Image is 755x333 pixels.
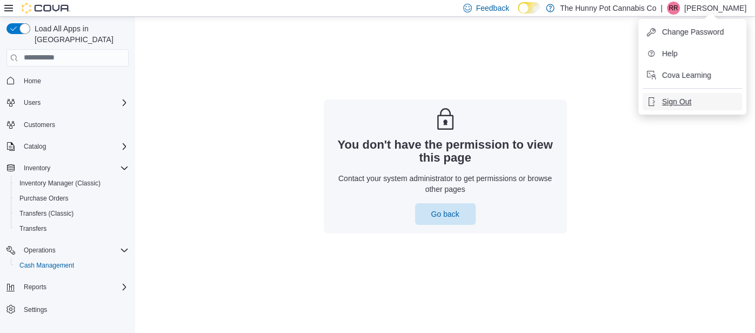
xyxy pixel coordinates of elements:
button: Customers [2,117,133,132]
span: Users [19,96,129,109]
button: Catalog [2,139,133,154]
button: Go back [415,203,476,225]
span: Inventory [19,162,129,175]
img: Cova [22,3,70,14]
span: Load All Apps in [GEOGRAPHIC_DATA] [30,23,129,45]
span: Transfers (Classic) [19,209,74,218]
button: Home [2,73,133,89]
span: Customers [24,121,55,129]
button: Change Password [643,23,742,41]
span: Home [24,77,41,85]
p: The Hunny Pot Cannabis Co [560,2,656,15]
a: Home [19,75,45,88]
button: Reports [19,281,51,294]
button: Cash Management [11,258,133,273]
button: Inventory [2,161,133,176]
button: Catalog [19,140,50,153]
button: Inventory Manager (Classic) [11,176,133,191]
p: [PERSON_NAME] [684,2,746,15]
span: Catalog [24,142,46,151]
span: Change Password [662,26,724,37]
span: Reports [24,283,46,291]
div: Rebecca Reid [667,2,680,15]
h3: You don't have the permission to view this page [332,138,558,164]
span: Sign Out [662,96,691,107]
span: Reports [19,281,129,294]
span: Inventory [24,164,50,172]
a: Inventory Manager (Classic) [15,177,105,190]
button: Sign Out [643,93,742,110]
span: Transfers (Classic) [15,207,129,220]
span: Home [19,74,129,88]
span: Users [24,98,41,107]
a: Customers [19,118,59,131]
a: Settings [19,303,51,316]
span: Go back [431,209,459,219]
span: RR [669,2,678,15]
a: Cash Management [15,259,78,272]
button: Users [19,96,45,109]
button: Operations [2,243,133,258]
span: Operations [19,244,129,257]
span: Customers [19,118,129,131]
button: Help [643,45,742,62]
span: Settings [19,302,129,316]
span: Inventory Manager (Classic) [19,179,101,188]
button: Settings [2,301,133,317]
button: Operations [19,244,60,257]
span: Catalog [19,140,129,153]
p: | [660,2,663,15]
span: Transfers [15,222,129,235]
button: Inventory [19,162,55,175]
span: Purchase Orders [19,194,69,203]
span: Operations [24,246,56,255]
span: Cash Management [15,259,129,272]
a: Purchase Orders [15,192,73,205]
input: Dark Mode [518,2,540,14]
button: Transfers (Classic) [11,206,133,221]
span: Inventory Manager (Classic) [15,177,129,190]
span: Feedback [476,3,509,14]
span: Cash Management [19,261,74,270]
button: Reports [2,279,133,295]
span: Help [662,48,678,59]
a: Transfers (Classic) [15,207,78,220]
span: Purchase Orders [15,192,129,205]
span: Transfers [19,224,46,233]
button: Cova Learning [643,66,742,84]
button: Purchase Orders [11,191,133,206]
a: Transfers [15,222,51,235]
button: Users [2,95,133,110]
span: Settings [24,305,47,314]
p: Contact your system administrator to get permissions or browse other pages [332,173,558,195]
button: Transfers [11,221,133,236]
span: Cova Learning [662,70,711,81]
